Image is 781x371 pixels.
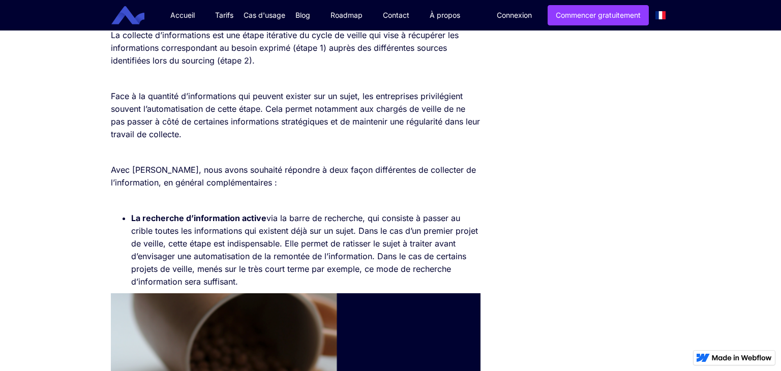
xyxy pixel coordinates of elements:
[111,90,480,141] p: Face à la quantité d’informations qui peuvent exister sur un sujet, les entreprises privilégient ...
[131,212,480,288] li: via la barre de recherche, qui consiste à passer au crible toutes les informations qui existent d...
[119,6,152,25] a: home
[548,5,649,25] a: Commencer gratuitement
[111,72,480,85] p: ‍
[131,213,266,223] strong: La recherche d’information active
[489,6,539,25] a: Connexion
[111,194,480,207] p: ‍
[244,10,285,20] div: Cas d'usage
[111,164,480,189] p: Avec [PERSON_NAME], nous avons souhaité répondre à deux façon différentes de collecter de l’infor...
[111,29,480,67] p: La collecte d’informations est une étape itérative du cycle de veille qui vise à récupérer les in...
[712,355,772,361] img: Made in Webflow
[111,146,480,159] p: ‍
